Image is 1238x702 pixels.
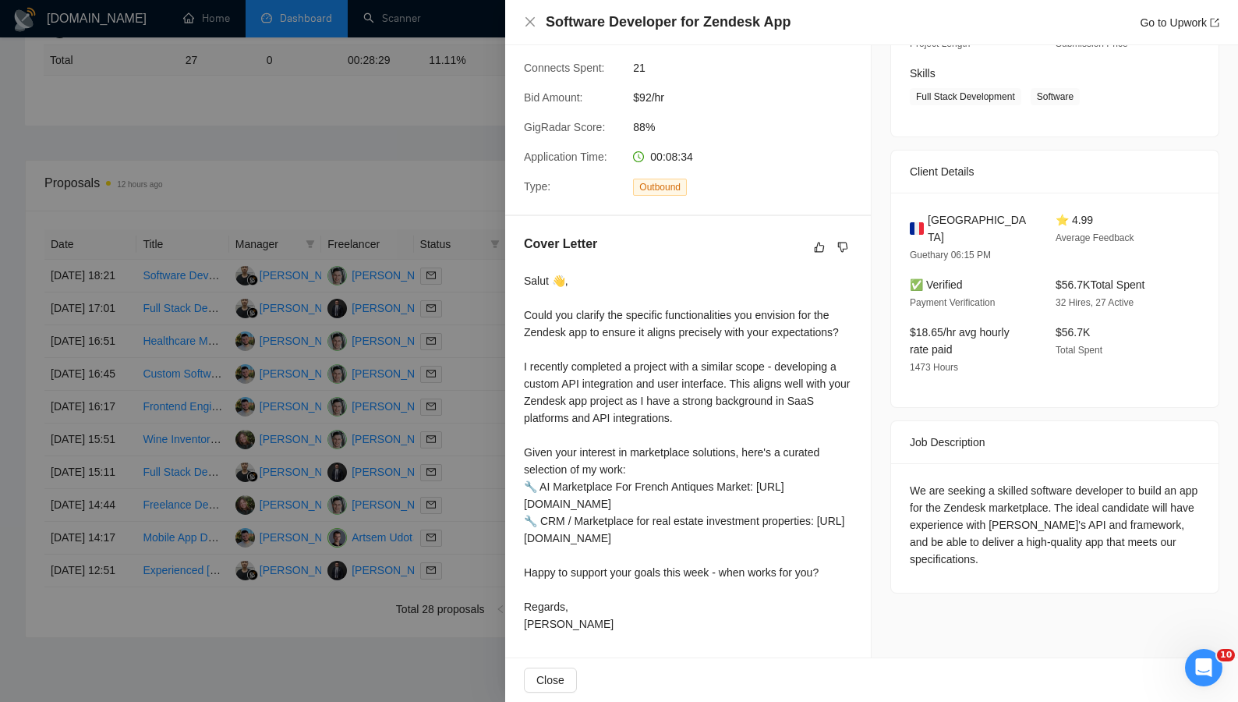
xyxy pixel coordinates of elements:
[524,16,536,29] button: Close
[910,250,991,261] span: Guethary 06:15 PM
[650,151,693,163] span: 00:08:34
[810,238,829,257] button: like
[910,326,1010,356] span: $18.65/hr avg hourly rate paid
[1217,649,1235,661] span: 10
[910,297,995,308] span: Payment Verification
[524,272,852,633] div: Salut 👋, Could you clarify the specific functionalities you envision for the Zendesk app to ensur...
[910,362,958,373] span: 1473 Hours
[910,482,1200,568] div: We are seeking a skilled software developer to build an app for the Zendesk marketplace. The idea...
[633,151,644,162] span: clock-circle
[1056,326,1090,339] span: $56.7K
[633,119,867,136] span: 88%
[524,62,605,74] span: Connects Spent:
[633,59,867,76] span: 21
[524,91,583,104] span: Bid Amount:
[833,238,852,257] button: dislike
[910,421,1200,463] div: Job Description
[1056,345,1102,356] span: Total Spent
[910,88,1021,105] span: Full Stack Development
[910,220,924,237] img: 🇫🇷
[536,672,564,689] span: Close
[1056,297,1134,308] span: 32 Hires, 27 Active
[524,121,605,133] span: GigRadar Score:
[1185,649,1222,686] iframe: Intercom live chat
[910,151,1200,193] div: Client Details
[814,241,825,253] span: like
[524,668,577,693] button: Close
[837,241,848,253] span: dislike
[1210,18,1219,27] span: export
[546,12,791,32] h4: Software Developer for Zendesk App
[524,235,597,253] h5: Cover Letter
[633,179,687,196] span: Outbound
[928,211,1031,246] span: [GEOGRAPHIC_DATA]
[1140,16,1219,29] a: Go to Upworkexport
[524,180,550,193] span: Type:
[633,89,867,106] span: $92/hr
[1031,88,1080,105] span: Software
[1056,214,1093,226] span: ⭐ 4.99
[524,151,607,163] span: Application Time:
[524,16,536,28] span: close
[910,67,936,80] span: Skills
[910,278,963,291] span: ✅ Verified
[1056,278,1144,291] span: $56.7K Total Spent
[1056,232,1134,243] span: Average Feedback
